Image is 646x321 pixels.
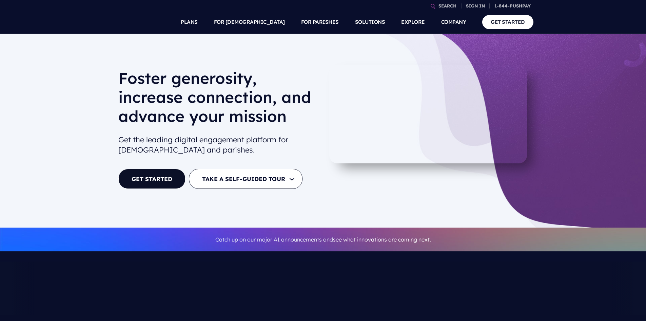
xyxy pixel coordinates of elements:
h2: Get the leading digital engagement platform for [DEMOGRAPHIC_DATA] and parishes. [118,132,318,158]
img: Pushpay_Logo__NorthPoint [154,267,256,304]
a: COMPANY [441,10,466,34]
a: FOR PARISHES [301,10,339,34]
p: Catch up on our major AI announcements and [118,232,528,247]
img: Central Church Henderson NV [508,267,610,304]
img: pp_logos_1 [272,267,374,304]
a: EXPLORE [401,10,425,34]
a: see what innovations are coming next. [333,236,431,243]
a: FOR [DEMOGRAPHIC_DATA] [214,10,285,34]
button: TAKE A SELF-GUIDED TOUR [189,169,302,189]
a: SOLUTIONS [355,10,385,34]
img: Pushpay_Logo__CCM [36,267,138,304]
h1: Foster generosity, increase connection, and advance your mission [118,69,318,131]
img: pp_logos_2 [390,267,492,304]
a: GET STARTED [482,15,533,29]
a: PLANS [181,10,198,34]
a: GET STARTED [118,169,185,189]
